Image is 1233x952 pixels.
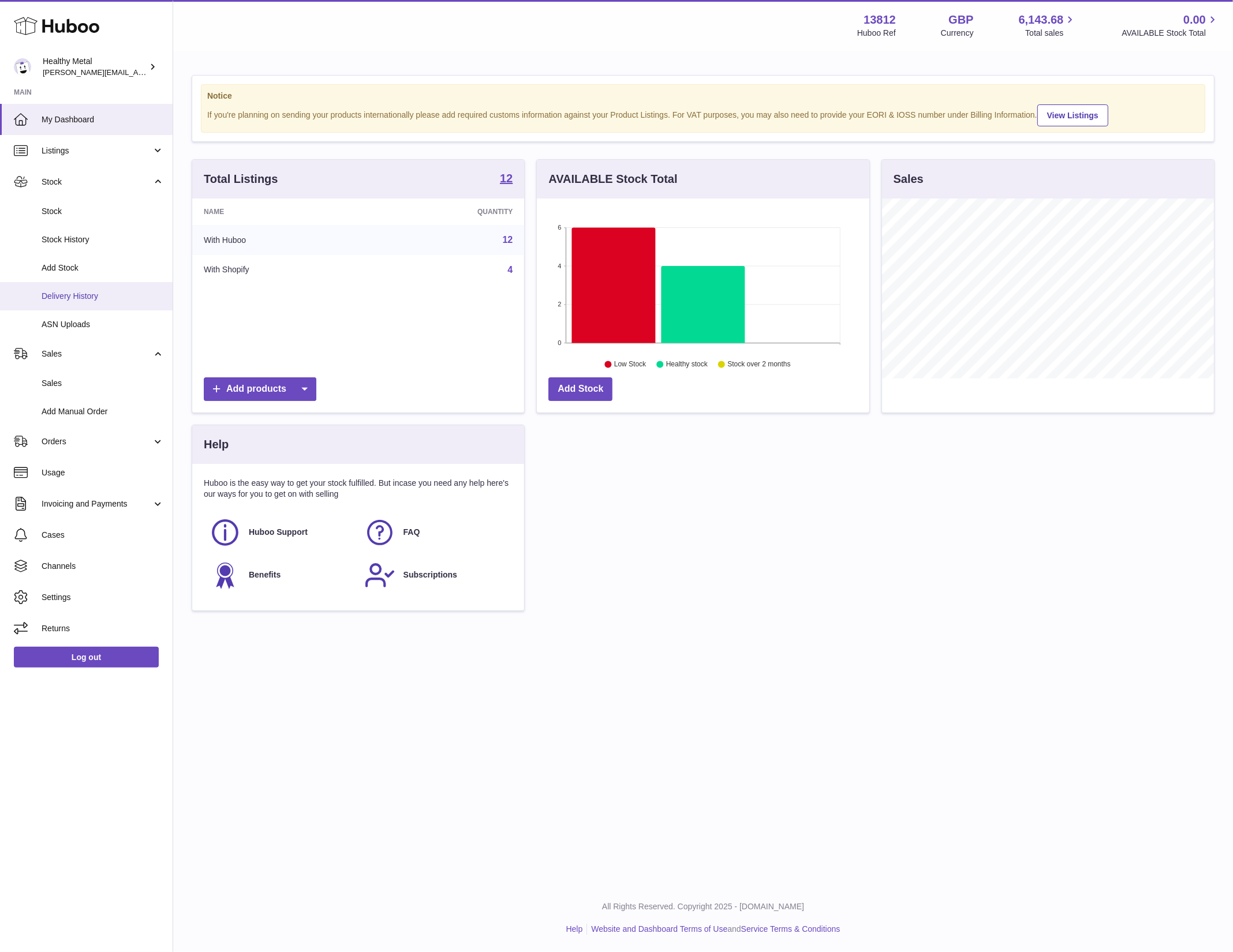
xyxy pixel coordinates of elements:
[42,319,164,330] span: ASN Uploads
[207,91,1199,102] strong: Notice
[43,56,147,78] div: Healthy Metal
[558,263,562,269] text: 4
[548,377,612,401] a: Add Stock
[1037,104,1108,126] a: View Listings
[507,265,513,275] a: 4
[42,592,164,603] span: Settings
[42,263,164,273] span: Add Stock
[204,437,229,452] h3: Help
[14,647,159,668] a: Log out
[558,301,562,308] text: 2
[864,12,896,28] strong: 13812
[558,224,562,231] text: 6
[42,623,164,634] span: Returns
[548,171,677,187] h3: AVAILABLE Stock Total
[591,924,727,934] a: Website and Dashboard Terms of Use
[42,348,152,359] span: Sales
[728,361,791,369] text: Stock over 2 months
[503,235,513,245] a: 12
[14,58,31,76] img: jose@healthy-metal.com
[614,361,647,369] text: Low Stock
[403,527,420,538] span: FAQ
[666,361,708,369] text: Healthy stock
[182,901,1224,912] p: All Rights Reserved. Copyright 2025 - [DOMAIN_NAME]
[42,234,164,245] span: Stock History
[204,478,513,500] p: Huboo is the easy way to get your stock fulfilled. But incase you need any help here's our ways f...
[500,173,513,186] a: 12
[1019,12,1077,39] a: 6,143.68 Total sales
[894,171,924,187] h3: Sales
[42,177,152,188] span: Stock
[403,569,457,580] span: Subscriptions
[741,924,840,934] a: Service Terms & Conditions
[204,171,278,187] h3: Total Listings
[1025,28,1077,39] span: Total sales
[42,406,164,417] span: Add Manual Order
[42,291,164,302] span: Delivery History
[42,145,152,156] span: Listings
[204,377,316,401] a: Add products
[192,255,371,285] td: With Shopify
[210,517,353,548] a: Huboo Support
[371,198,524,225] th: Quantity
[500,173,513,184] strong: 12
[566,924,583,934] a: Help
[857,28,896,39] div: Huboo Ref
[210,560,353,591] a: Benefits
[207,103,1199,126] div: If you're planning on sending your products internationally please add required customs informati...
[1122,28,1219,39] span: AVAILABLE Stock Total
[558,339,562,346] text: 0
[42,378,164,389] span: Sales
[43,68,231,77] span: [PERSON_NAME][EMAIL_ADDRESS][DOMAIN_NAME]
[42,467,164,478] span: Usage
[1019,12,1064,28] span: 6,143.68
[42,499,152,509] span: Invoicing and Payments
[249,527,308,538] span: Huboo Support
[42,530,164,541] span: Cases
[192,225,371,255] td: With Huboo
[192,198,371,225] th: Name
[42,436,152,447] span: Orders
[948,12,973,28] strong: GBP
[42,114,164,125] span: My Dashboard
[249,569,281,580] span: Benefits
[941,28,974,39] div: Currency
[42,561,164,572] span: Channels
[1122,12,1219,39] a: 0.00 AVAILABLE Stock Total
[587,924,840,935] li: and
[364,517,507,548] a: FAQ
[42,206,164,217] span: Stock
[1183,12,1206,28] span: 0.00
[364,560,507,591] a: Subscriptions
